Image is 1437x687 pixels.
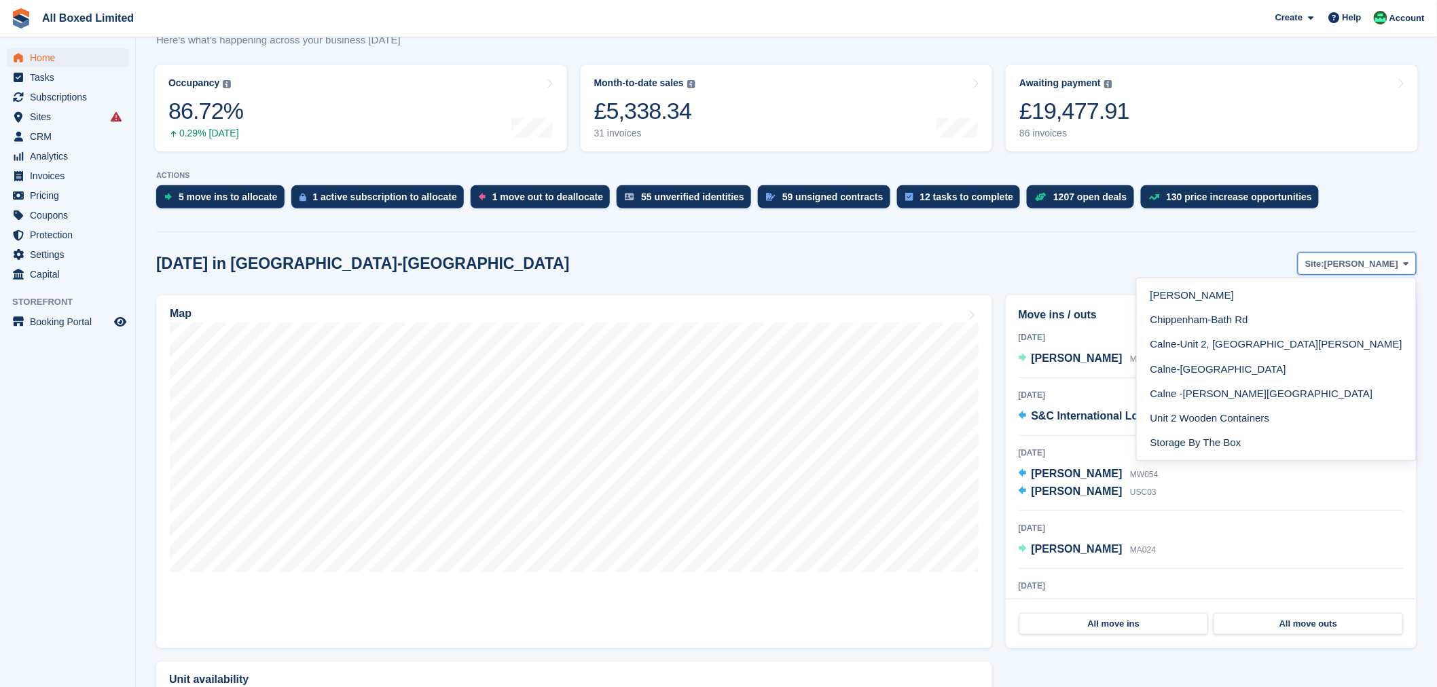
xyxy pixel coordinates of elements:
a: Map [156,295,992,648]
span: [PERSON_NAME] [1032,485,1123,497]
div: 31 invoices [594,128,695,139]
a: [PERSON_NAME] USC03 [1019,483,1157,501]
a: menu [7,147,128,166]
span: USC03 [1130,487,1157,497]
div: [DATE] [1019,447,1404,459]
span: Settings [30,245,111,264]
div: 55 unverified identities [641,191,744,202]
span: Subscriptions [30,88,111,107]
a: All move outs [1214,613,1403,635]
span: Invoices [30,166,111,185]
a: Chippenham-Bath Rd [1142,308,1411,333]
span: [PERSON_NAME] [1032,468,1123,479]
span: S&C International Logistics [1032,410,1174,422]
span: MA024 [1130,545,1156,555]
a: 12 tasks to complete [897,185,1027,215]
span: Sites [30,107,111,126]
a: 55 unverified identities [617,185,758,215]
a: [PERSON_NAME] [1142,284,1411,308]
span: Account [1389,12,1425,25]
a: menu [7,265,128,284]
span: Tasks [30,68,111,87]
img: active_subscription_to_allocate_icon-d502201f5373d7db506a760aba3b589e785aa758c864c3986d89f69b8ff3... [299,193,306,202]
img: task-75834270c22a3079a89374b754ae025e5fb1db73e45f91037f5363f120a921f8.svg [905,193,913,201]
h2: Move ins / outs [1019,307,1404,323]
img: verify_identity-adf6edd0f0f0b5bbfe63781bf79b02c33cf7c696d77639b501bdc392416b5a36.svg [625,193,634,201]
span: Pricing [30,186,111,205]
img: deal-1b604bf984904fb50ccaf53a9ad4b4a5d6e5aea283cecdc64d6e3604feb123c2.svg [1035,192,1047,202]
span: Help [1343,11,1362,24]
div: [DATE] [1019,522,1404,534]
a: menu [7,68,128,87]
img: icon-info-grey-7440780725fd019a000dd9b08b2336e03edf1995a4989e88bcd33f0948082b44.svg [1104,80,1112,88]
img: contract_signature_icon-13c848040528278c33f63329250d36e43548de30e8caae1d1a13099fd9432cc5.svg [766,193,776,201]
h2: Map [170,308,192,320]
span: Capital [30,265,111,284]
p: Here's what's happening across your business [DATE] [156,33,401,48]
a: menu [7,206,128,225]
span: Create [1275,11,1303,24]
div: [DATE] [1019,331,1404,343]
span: Home [30,48,111,67]
a: menu [7,166,128,185]
a: [PERSON_NAME] MB032 [1019,350,1157,368]
a: menu [7,245,128,264]
a: Calne-Unit 2, [GEOGRAPHIC_DATA][PERSON_NAME] [1142,333,1411,357]
a: Calne-[GEOGRAPHIC_DATA] [1142,357,1411,382]
a: Preview store [112,314,128,330]
span: [PERSON_NAME] [1324,257,1398,271]
a: menu [7,186,128,205]
a: menu [7,88,128,107]
img: price_increase_opportunities-93ffe204e8149a01c8c9dc8f82e8f89637d9d84a8eef4429ea346261dce0b2c0.svg [1149,194,1160,200]
span: [PERSON_NAME] [1032,543,1123,555]
span: Site: [1305,257,1324,271]
span: Analytics [30,147,111,166]
span: Booking Portal [30,312,111,331]
img: move_ins_to_allocate_icon-fdf77a2bb77ea45bf5b3d319d69a93e2d87916cf1d5bf7949dd705db3b84f3ca.svg [164,193,172,201]
a: Calne -[PERSON_NAME][GEOGRAPHIC_DATA] [1142,382,1411,406]
a: menu [7,225,128,244]
a: Storage By The Box [1142,430,1411,455]
span: [PERSON_NAME] [1032,352,1123,364]
a: menu [7,107,128,126]
a: Awaiting payment £19,477.91 86 invoices [1006,65,1418,151]
span: CRM [30,127,111,146]
img: stora-icon-8386f47178a22dfd0bd8f6a31ec36ba5ce8667c1dd55bd0f319d3a0aa187defe.svg [11,8,31,29]
div: £5,338.34 [594,97,695,125]
a: 130 price increase opportunities [1141,185,1326,215]
div: 130 price increase opportunities [1167,191,1313,202]
div: 59 unsigned contracts [782,191,884,202]
a: menu [7,312,128,331]
span: MB032 [1130,354,1156,364]
button: Site: [PERSON_NAME] [1298,253,1417,275]
img: icon-info-grey-7440780725fd019a000dd9b08b2336e03edf1995a4989e88bcd33f0948082b44.svg [223,80,231,88]
a: 1207 open deals [1027,185,1140,215]
div: Awaiting payment [1019,77,1101,89]
div: 86.72% [168,97,243,125]
div: 86 invoices [1019,128,1129,139]
img: Enquiries [1374,11,1387,24]
a: 1 active subscription to allocate [291,185,471,215]
a: 1 move out to deallocate [471,185,617,215]
a: 59 unsigned contracts [758,185,897,215]
a: [PERSON_NAME] MW054 [1019,466,1159,483]
img: icon-info-grey-7440780725fd019a000dd9b08b2336e03edf1995a4989e88bcd33f0948082b44.svg [687,80,695,88]
a: menu [7,127,128,146]
a: [PERSON_NAME] MA024 [1019,541,1157,559]
a: S&C International Logistics MISO026 [1019,408,1216,426]
span: Protection [30,225,111,244]
a: All Boxed Limited [37,7,139,29]
div: 5 move ins to allocate [179,191,278,202]
span: MW054 [1130,470,1158,479]
i: Smart entry sync failures have occurred [111,111,122,122]
a: Occupancy 86.72% 0.29% [DATE] [155,65,567,151]
span: Storefront [12,295,135,309]
div: [DATE] [1019,580,1404,592]
div: [DATE] [1019,389,1404,401]
div: 1 active subscription to allocate [313,191,457,202]
div: 1207 open deals [1053,191,1127,202]
div: 12 tasks to complete [920,191,1014,202]
div: Month-to-date sales [594,77,684,89]
img: move_outs_to_deallocate_icon-f764333ba52eb49d3ac5e1228854f67142a1ed5810a6f6cc68b1a99e826820c5.svg [479,193,486,201]
a: All move ins [1019,613,1209,635]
